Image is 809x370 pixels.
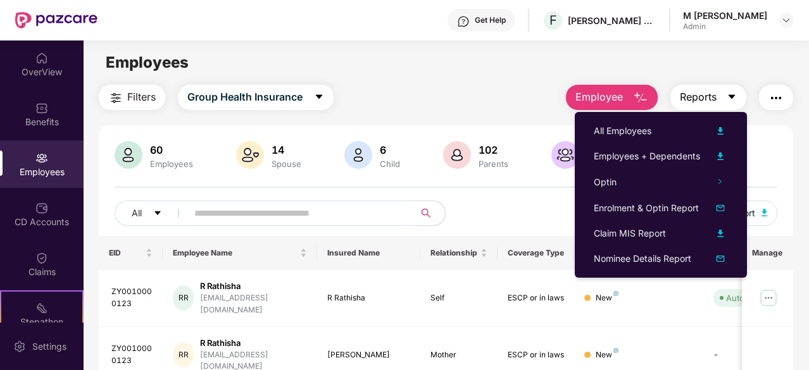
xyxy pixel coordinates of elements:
[551,141,579,169] img: svg+xml;base64,PHN2ZyB4bWxucz0iaHR0cDovL3d3dy53My5vcmcvMjAwMC9zdmciIHhtbG5zOnhsaW5rPSJodHRwOi8vd3...
[566,85,658,110] button: Employee
[726,292,777,304] div: Auto Verified
[713,123,728,139] img: svg+xml;base64,PHN2ZyB4bWxucz0iaHR0cDovL3d3dy53My5vcmcvMjAwMC9zdmciIHhtbG5zOnhsaW5rPSJodHRwOi8vd3...
[344,141,372,169] img: svg+xml;base64,PHN2ZyB4bWxucz0iaHR0cDovL3d3dy53My5vcmcvMjAwMC9zdmciIHhtbG5zOnhsaW5rPSJodHRwOi8vd3...
[187,89,303,105] span: Group Health Insurance
[420,236,498,270] th: Relationship
[317,236,420,270] th: Insured Name
[475,15,506,25] div: Get Help
[498,236,575,270] th: Coverage Type
[200,280,307,292] div: R Rathisha
[717,178,723,185] span: right
[594,226,666,240] div: Claim MIS Report
[768,90,784,106] img: svg+xml;base64,PHN2ZyB4bWxucz0iaHR0cDovL3d3dy53My5vcmcvMjAwMC9zdmciIHdpZHRoPSIyNCIgaGVpZ2h0PSIyNC...
[414,200,446,226] button: search
[683,22,767,32] div: Admin
[28,340,70,353] div: Settings
[594,149,700,163] div: Employees + Dependents
[108,90,123,106] img: svg+xml;base64,PHN2ZyB4bWxucz0iaHR0cDovL3d3dy53My5vcmcvMjAwMC9zdmciIHdpZHRoPSIyNCIgaGVpZ2h0PSIyNC...
[127,89,156,105] span: Filters
[109,248,144,258] span: EID
[596,349,618,361] div: New
[147,144,196,156] div: 60
[613,348,618,353] img: svg+xml;base64,PHN2ZyB4bWxucz0iaHR0cDovL3d3dy53My5vcmcvMjAwMC9zdmciIHdpZHRoPSI4IiBoZWlnaHQ9IjgiIH...
[35,302,48,314] img: svg+xml;base64,PHN2ZyB4bWxucz0iaHR0cDovL3d3dy53My5vcmcvMjAwMC9zdmciIHdpZHRoPSIyMSIgaGVpZ2h0PSIyMC...
[173,285,194,311] div: RR
[147,159,196,169] div: Employees
[377,159,403,169] div: Child
[35,202,48,214] img: svg+xml;base64,PHN2ZyBpZD0iQ0RfQWNjb3VudHMiIGRhdGEtbmFtZT0iQ0QgQWNjb3VudHMiIHhtbG5zPSJodHRwOi8vd3...
[173,342,194,367] div: RR
[173,248,298,258] span: Employee Name
[111,286,153,310] div: ZY0010000123
[269,144,304,156] div: 14
[430,292,487,304] div: Self
[594,201,699,215] div: Enrolment & Optin Report
[758,288,779,308] img: manageButton
[575,89,623,105] span: Employee
[508,349,565,361] div: ESCP or in laws
[568,15,656,27] div: [PERSON_NAME] & [PERSON_NAME] Labs Private Limited
[680,89,717,105] span: Reports
[549,13,557,28] span: F
[99,236,163,270] th: EID
[99,85,165,110] button: Filters
[713,251,728,266] img: svg+xml;base64,PHN2ZyB4bWxucz0iaHR0cDovL3d3dy53My5vcmcvMjAwMC9zdmciIHhtbG5zOnhsaW5rPSJodHRwOi8vd3...
[327,349,410,361] div: [PERSON_NAME]
[153,209,162,219] span: caret-down
[35,252,48,264] img: svg+xml;base64,PHN2ZyBpZD0iQ2xhaW0iIHhtbG5zPSJodHRwOi8vd3d3LnczLm9yZy8yMDAwL3N2ZyIgd2lkdGg9IjIwIi...
[443,141,471,169] img: svg+xml;base64,PHN2ZyB4bWxucz0iaHR0cDovL3d3dy53My5vcmcvMjAwMC9zdmciIHhtbG5zOnhsaW5rPSJodHRwOi8vd3...
[762,209,768,216] img: svg+xml;base64,PHN2ZyB4bWxucz0iaHR0cDovL3d3dy53My5vcmcvMjAwMC9zdmciIHhtbG5zOnhsaW5rPSJodHRwOi8vd3...
[727,92,737,103] span: caret-down
[713,200,728,216] img: svg+xml;base64,PHN2ZyB4bWxucz0iaHR0cDovL3d3dy53My5vcmcvMjAwMC9zdmciIHhtbG5zOnhsaW5rPSJodHRwOi8vd3...
[508,292,565,304] div: ESCP or in laws
[1,316,82,328] div: Stepathon
[457,15,470,28] img: svg+xml;base64,PHN2ZyBpZD0iSGVscC0zMngzMiIgeG1sbnM9Imh0dHA6Ly93d3cudzMub3JnLzIwMDAvc3ZnIiB3aWR0aD...
[670,85,746,110] button: Reportscaret-down
[35,102,48,114] img: svg+xml;base64,PHN2ZyBpZD0iQmVuZWZpdHMiIHhtbG5zPSJodHRwOi8vd3d3LnczLm9yZy8yMDAwL3N2ZyIgd2lkdGg9Ij...
[430,248,478,258] span: Relationship
[430,349,487,361] div: Mother
[594,124,651,138] div: All Employees
[596,292,618,304] div: New
[742,236,793,270] th: Manage
[327,292,410,304] div: R Rathisha
[15,12,97,28] img: New Pazcare Logo
[633,90,648,106] img: svg+xml;base64,PHN2ZyB4bWxucz0iaHR0cDovL3d3dy53My5vcmcvMjAwMC9zdmciIHhtbG5zOnhsaW5rPSJodHRwOi8vd3...
[132,206,142,220] span: All
[35,152,48,164] img: svg+xml;base64,PHN2ZyBpZD0iRW1wbG95ZWVzIiB4bWxucz0iaHR0cDovL3d3dy53My5vcmcvMjAwMC9zdmciIHdpZHRoPS...
[13,340,26,353] img: svg+xml;base64,PHN2ZyBpZD0iU2V0dGluZy0yMHgyMCIgeG1sbnM9Imh0dHA6Ly93d3cudzMub3JnLzIwMDAvc3ZnIiB3aW...
[594,176,617,187] span: Optin
[713,149,728,164] img: svg+xml;base64,PHN2ZyB4bWxucz0iaHR0cDovL3d3dy53My5vcmcvMjAwMC9zdmciIHhtbG5zOnhsaW5rPSJodHRwOi8vd3...
[314,92,324,103] span: caret-down
[269,159,304,169] div: Spouse
[200,337,307,349] div: R Rathisha
[35,52,48,65] img: svg+xml;base64,PHN2ZyBpZD0iSG9tZSIgeG1sbnM9Imh0dHA6Ly93d3cudzMub3JnLzIwMDAvc3ZnIiB3aWR0aD0iMjAiIG...
[178,85,334,110] button: Group Health Insurancecaret-down
[111,343,153,367] div: ZY0010000123
[106,53,189,71] span: Employees
[683,9,767,22] div: M [PERSON_NAME]
[713,226,728,241] img: svg+xml;base64,PHN2ZyB4bWxucz0iaHR0cDovL3d3dy53My5vcmcvMjAwMC9zdmciIHhtbG5zOnhsaW5rPSJodHRwOi8vd3...
[613,291,618,296] img: svg+xml;base64,PHN2ZyB4bWxucz0iaHR0cDovL3d3dy53My5vcmcvMjAwMC9zdmciIHdpZHRoPSI4IiBoZWlnaHQ9IjgiIH...
[476,159,511,169] div: Parents
[414,208,439,218] span: search
[476,144,511,156] div: 102
[163,236,317,270] th: Employee Name
[115,200,192,226] button: Allcaret-down
[115,141,142,169] img: svg+xml;base64,PHN2ZyB4bWxucz0iaHR0cDovL3d3dy53My5vcmcvMjAwMC9zdmciIHhtbG5zOnhsaW5rPSJodHRwOi8vd3...
[236,141,264,169] img: svg+xml;base64,PHN2ZyB4bWxucz0iaHR0cDovL3d3dy53My5vcmcvMjAwMC9zdmciIHhtbG5zOnhsaW5rPSJodHRwOi8vd3...
[594,252,691,266] div: Nominee Details Report
[781,15,791,25] img: svg+xml;base64,PHN2ZyBpZD0iRHJvcGRvd24tMzJ4MzIiIHhtbG5zPSJodHRwOi8vd3d3LnczLm9yZy8yMDAwL3N2ZyIgd2...
[200,292,307,316] div: [EMAIL_ADDRESS][DOMAIN_NAME]
[377,144,403,156] div: 6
